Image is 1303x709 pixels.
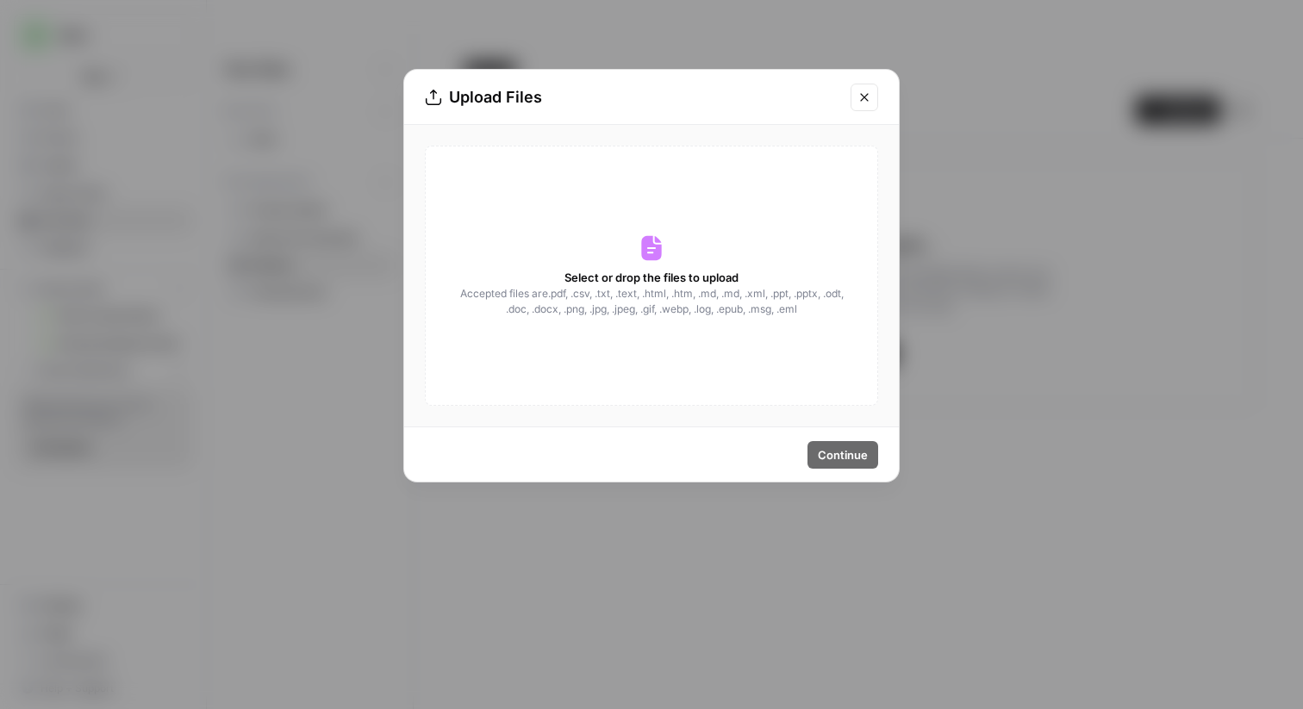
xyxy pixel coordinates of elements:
span: Accepted files are .pdf, .csv, .txt, .text, .html, .htm, .md, .md, .xml, .ppt, .pptx, .odt, .doc,... [458,286,845,317]
span: Continue [818,446,868,463]
span: Select or drop the files to upload [564,269,739,286]
button: Continue [807,441,878,469]
button: Close modal [851,84,878,111]
div: Upload Files [425,85,840,109]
